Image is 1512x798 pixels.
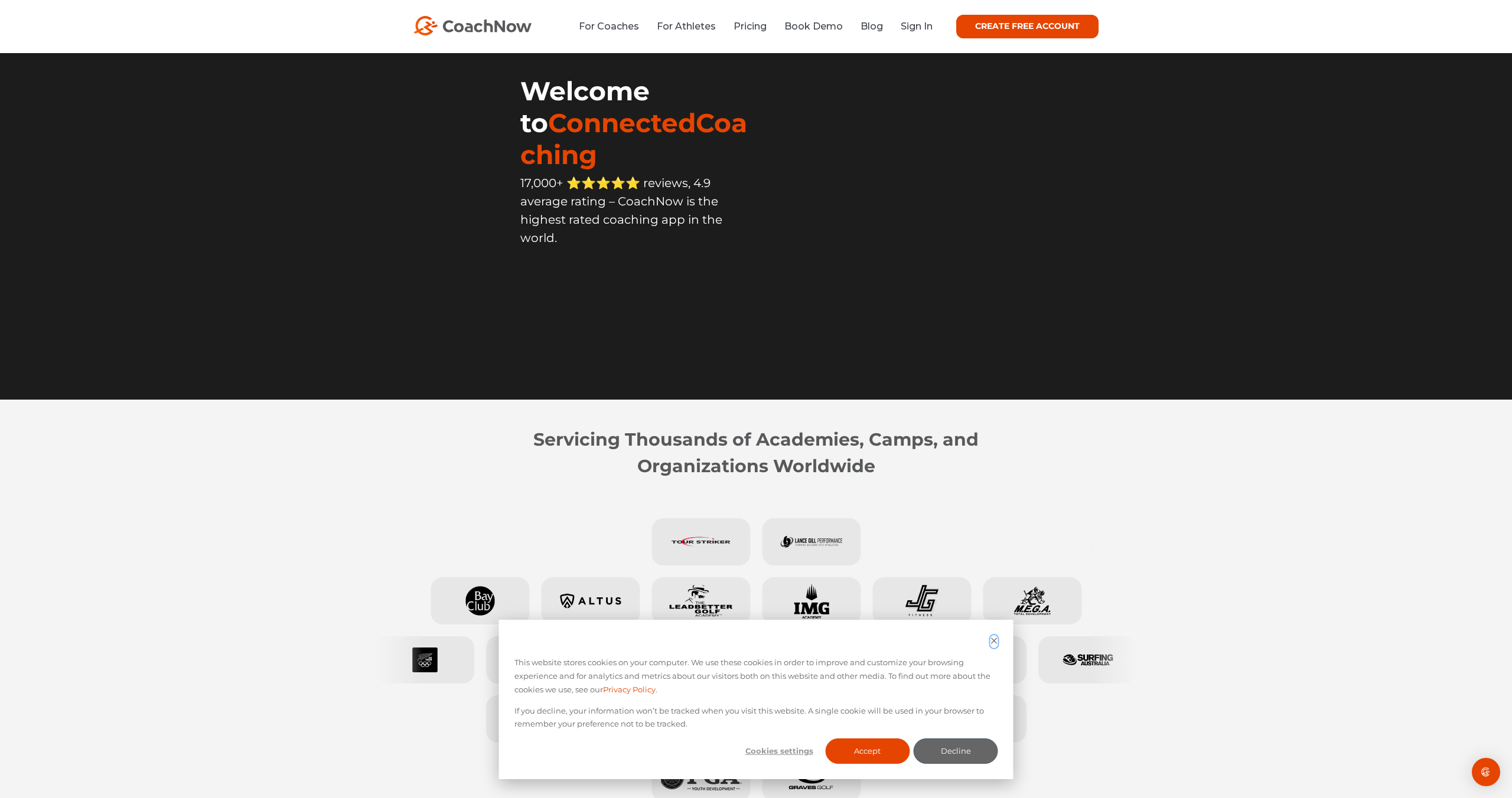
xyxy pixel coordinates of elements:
p: If you decline, your information won’t be tracked when you visit this website. A single cookie wi... [514,704,998,731]
a: For Athletes [657,21,716,32]
span: ConnectedCoaching [520,107,747,171]
a: Privacy Policy [603,683,656,696]
strong: Servicing Thousands of Academies, Camps, and Organizations Worldwide [533,429,979,477]
iframe: Embedded CTA [520,273,756,308]
a: Pricing [734,21,767,32]
span: 17,000+ ⭐️⭐️⭐️⭐️⭐️ reviews, 4.9 average rating – CoachNow is the highest rated coaching app in th... [520,176,722,245]
div: Cookie banner [499,620,1014,779]
a: Book Demo [784,21,843,32]
div: Open Intercom Messenger [1472,758,1500,786]
a: Sign In [901,21,933,32]
img: CoachNow Logo [413,16,532,35]
button: Dismiss cookie banner [990,635,998,649]
a: CREATE FREE ACCOUNT [956,15,1099,38]
a: For Coaches [579,21,639,32]
button: Decline [914,738,998,764]
h1: Welcome to [520,75,756,171]
a: Blog [861,21,883,32]
button: Cookies settings [737,738,822,764]
button: Accept [825,738,910,764]
p: This website stores cookies on your computer. We use these cookies in order to improve and custom... [514,656,998,696]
